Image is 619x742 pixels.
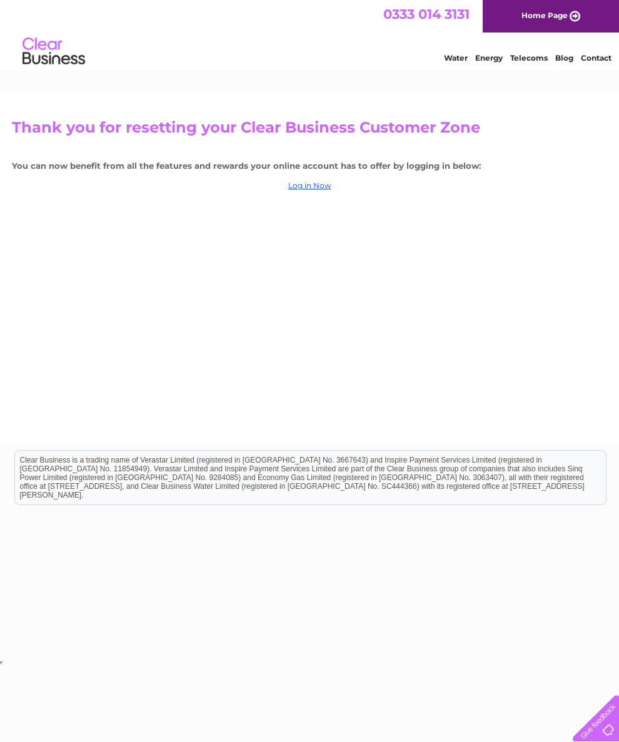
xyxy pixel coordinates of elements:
a: Log in Now [288,181,331,190]
img: logo.png [22,33,86,71]
a: Energy [475,53,503,63]
h4: You can now benefit from all the features and rewards your online account has to offer by logging... [12,161,607,171]
a: Telecoms [510,53,548,63]
a: Contact [581,53,611,63]
a: Water [444,53,468,63]
a: 0333 014 3131 [383,6,470,22]
h2: Thank you for resetting your Clear Business Customer Zone [12,119,607,143]
a: Blog [555,53,573,63]
div: Clear Business is a trading name of Verastar Limited (registered in [GEOGRAPHIC_DATA] No. 3667643... [15,7,606,61]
